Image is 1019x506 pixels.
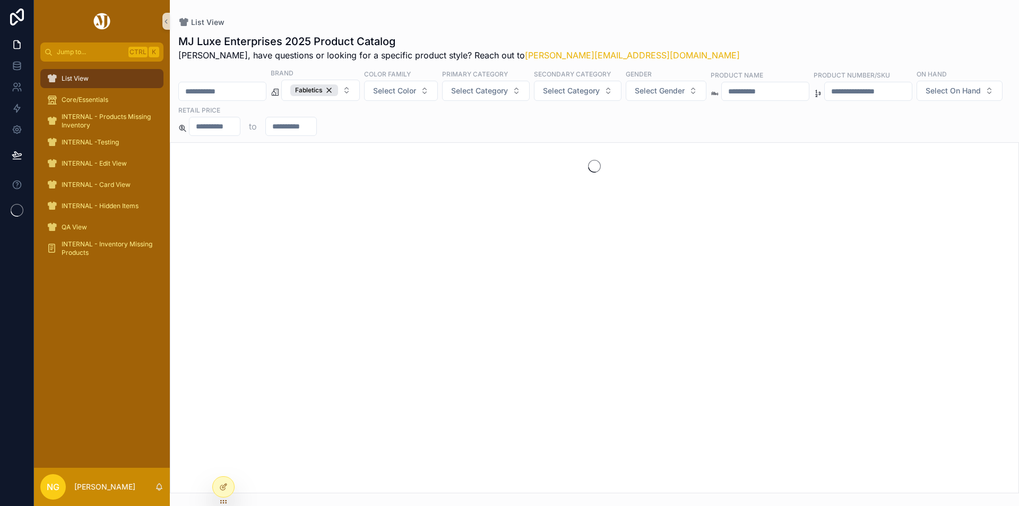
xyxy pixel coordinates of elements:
span: Select Gender [635,85,685,96]
a: INTERNAL - Card View [40,175,163,194]
label: Gender [626,69,652,79]
p: to [249,120,257,133]
label: Product Name [711,70,763,80]
span: INTERNAL - Edit View [62,159,127,168]
div: Fabletics [290,84,338,96]
span: INTERNAL - Card View [62,181,131,189]
span: INTERNAL - Hidden Items [62,202,139,210]
div: scrollable content [34,62,170,272]
span: Select Category [543,85,600,96]
label: Color Family [364,69,411,79]
span: INTERNAL - Products Missing Inventory [62,113,153,130]
span: INTERNAL -Testing [62,138,119,147]
span: QA View [62,223,87,231]
img: App logo [92,13,112,30]
a: [PERSON_NAME][EMAIL_ADDRESS][DOMAIN_NAME] [525,50,740,61]
p: [PERSON_NAME] [74,482,135,492]
span: Ctrl [128,47,148,57]
button: Select Button [281,80,360,101]
a: INTERNAL -Testing [40,133,163,152]
span: Jump to... [57,48,124,56]
a: INTERNAL - Products Missing Inventory [40,112,163,131]
button: Select Button [442,81,530,101]
a: INTERNAL - Edit View [40,154,163,173]
span: List View [191,17,224,28]
h1: MJ Luxe Enterprises 2025 Product Catalog [178,34,740,49]
a: INTERNAL - Inventory Missing Products [40,239,163,258]
label: Primary Category [442,69,508,79]
a: List View [178,17,224,28]
button: Select Button [534,81,621,101]
label: Product Number/SKU [814,70,890,80]
span: [PERSON_NAME], have questions or looking for a specific product style? Reach out to [178,49,740,62]
span: Select Color [373,85,416,96]
button: Select Button [626,81,706,101]
label: Brand [271,68,293,78]
button: Select Button [917,81,1003,101]
a: INTERNAL - Hidden Items [40,196,163,216]
a: List View [40,69,163,88]
span: NG [47,481,59,493]
a: QA View [40,218,163,237]
span: K [150,48,158,56]
a: Core/Essentials [40,90,163,109]
button: Jump to...CtrlK [40,42,163,62]
span: Core/Essentials [62,96,108,104]
span: INTERNAL - Inventory Missing Products [62,240,153,257]
span: Select Category [451,85,508,96]
label: Retail Price [178,105,220,115]
label: On Hand [917,69,947,79]
label: Secondary Category [534,69,611,79]
span: List View [62,74,89,83]
button: Select Button [364,81,438,101]
span: Select On Hand [926,85,981,96]
button: Unselect FABLETICS [290,84,338,96]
